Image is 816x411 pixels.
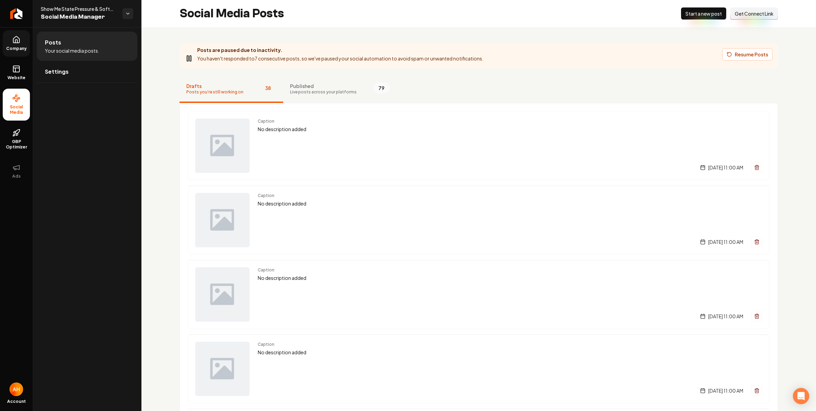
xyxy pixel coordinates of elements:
button: Ads [3,158,30,184]
span: Settings [45,68,69,76]
span: Caption [258,342,762,347]
button: Get Connect Link [730,7,778,20]
a: Post previewCaptionNo description added[DATE] 11:00 AM [188,111,769,180]
span: Account [7,399,26,404]
a: Post previewCaptionNo description added[DATE] 11:00 AM [188,185,769,254]
span: Social Media [3,104,30,115]
img: Post preview [195,119,250,173]
a: Company [3,30,30,57]
button: Resume Posts [722,48,772,60]
strong: Posts are paused due to inactivity. [197,47,283,53]
button: Open user button [10,382,23,396]
span: Published [290,83,357,89]
p: No description added [258,125,762,133]
span: Caption [258,267,762,273]
button: DraftsPosts you're still working on38 [180,76,283,103]
span: Caption [258,119,762,124]
p: No description added [258,200,762,208]
a: Settings [37,61,137,83]
span: [DATE] 11:00 AM [708,313,743,320]
span: Start a new post [685,10,722,17]
button: PublishedLive posts across your platforms79 [283,76,397,103]
button: Start a new post [681,7,726,20]
div: Open Intercom Messenger [793,388,809,404]
span: Social Media Manager [41,12,117,22]
span: Company [3,46,30,51]
h2: Social Media Posts [180,7,284,20]
span: Live posts across your platforms [290,89,357,95]
span: Show Me State Pressure & Softwashing [41,5,117,12]
p: No description added [258,274,762,282]
a: Post previewCaptionNo description added[DATE] 11:00 AM [188,260,769,329]
span: [DATE] 11:00 AM [708,238,743,245]
span: 38 [260,83,276,93]
p: You haven't responded to 7 consecutive posts, so we've paused your social automation to avoid spa... [197,55,483,62]
span: Caption [258,193,762,198]
nav: Tabs [180,76,778,103]
span: [DATE] 11:00 AM [708,164,743,171]
span: Ads [10,174,23,179]
a: GBP Optimizer [3,123,30,155]
span: Drafts [186,83,243,89]
a: Post previewCaptionNo description added[DATE] 11:00 AM [188,334,769,403]
img: Anthony Hurgoi [10,382,23,396]
span: Website [5,75,28,81]
span: [DATE] 11:00 AM [708,387,743,394]
img: Post preview [195,342,250,396]
span: GBP Optimizer [3,139,30,150]
span: Get Connect Link [735,10,773,17]
span: Posts you're still working on [186,89,243,95]
a: Website [3,59,30,86]
span: Your social media posts. [45,47,99,54]
img: Post preview [195,267,250,322]
img: Post preview [195,193,250,247]
span: 79 [373,83,390,93]
p: No description added [258,349,762,356]
img: Rebolt Logo [10,8,23,19]
span: Posts [45,38,61,47]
